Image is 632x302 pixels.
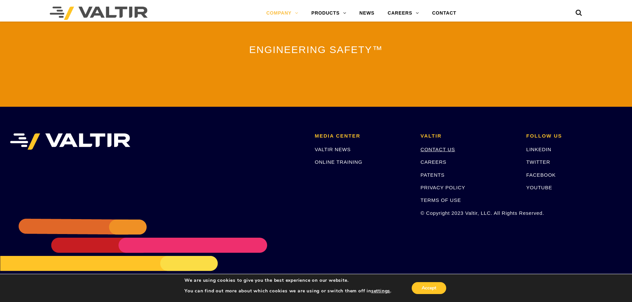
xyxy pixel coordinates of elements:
[184,288,391,294] p: You can find out more about which cookies we are using or switch them off in .
[526,185,552,190] a: YOUTUBE
[412,282,446,294] button: Accept
[421,172,445,178] a: PATENTS
[421,209,517,217] p: © Copyright 2023 Valtir, LLC. All Rights Reserved.
[305,7,353,20] a: PRODUCTS
[421,197,461,203] a: TERMS OF USE
[425,7,463,20] a: CONTACT
[371,288,390,294] button: settings
[421,159,447,165] a: CAREERS
[526,172,556,178] a: FACEBOOK
[421,133,517,139] h2: VALTIR
[526,147,551,152] a: LINKEDIN
[249,44,383,55] span: ENGINEERING SAFETY™
[184,277,391,283] p: We are using cookies to give you the best experience on our website.
[50,7,148,20] img: Valtir
[526,159,550,165] a: TWITTER
[353,7,381,20] a: NEWS
[260,7,305,20] a: COMPANY
[421,185,465,190] a: PRIVACY POLICY
[315,159,362,165] a: ONLINE TRAINING
[381,7,426,20] a: CAREERS
[10,133,130,150] img: VALTIR
[526,133,622,139] h2: FOLLOW US
[315,147,351,152] a: VALTIR NEWS
[421,147,455,152] a: CONTACT US
[315,133,411,139] h2: MEDIA CENTER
